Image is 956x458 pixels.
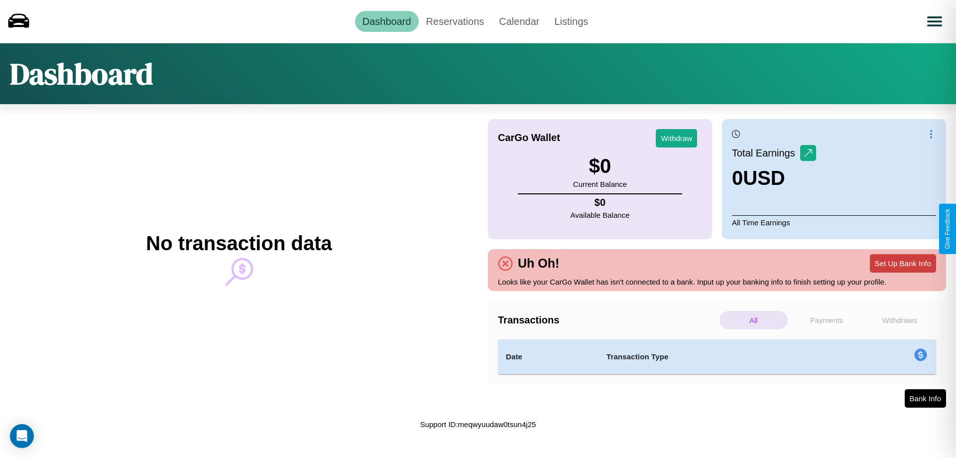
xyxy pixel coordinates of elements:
[944,209,951,249] div: Give Feedback
[656,129,697,148] button: Withdraw
[732,215,936,229] p: All Time Earnings
[719,311,788,329] p: All
[793,311,861,329] p: Payments
[571,197,630,208] h4: $ 0
[506,351,591,363] h4: Date
[10,424,34,448] div: Open Intercom Messenger
[513,256,564,271] h4: Uh Oh!
[146,232,332,255] h2: No transaction data
[921,7,949,35] button: Open menu
[573,155,627,177] h3: $ 0
[571,208,630,222] p: Available Balance
[498,339,936,374] table: simple table
[732,167,816,189] h3: 0 USD
[420,418,536,431] p: Support ID: meqwyuudaw0tsun4j25
[491,11,547,32] a: Calendar
[498,314,717,326] h4: Transactions
[547,11,596,32] a: Listings
[870,254,936,273] button: Set Up Bank Info
[498,132,560,144] h4: CarGo Wallet
[573,177,627,191] p: Current Balance
[419,11,492,32] a: Reservations
[10,53,153,94] h1: Dashboard
[905,389,946,408] button: Bank Info
[498,275,936,289] p: Looks like your CarGo Wallet has isn't connected to a bank. Input up your banking info to finish ...
[355,11,419,32] a: Dashboard
[732,144,800,162] p: Total Earnings
[606,351,833,363] h4: Transaction Type
[865,311,934,329] p: Withdraws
